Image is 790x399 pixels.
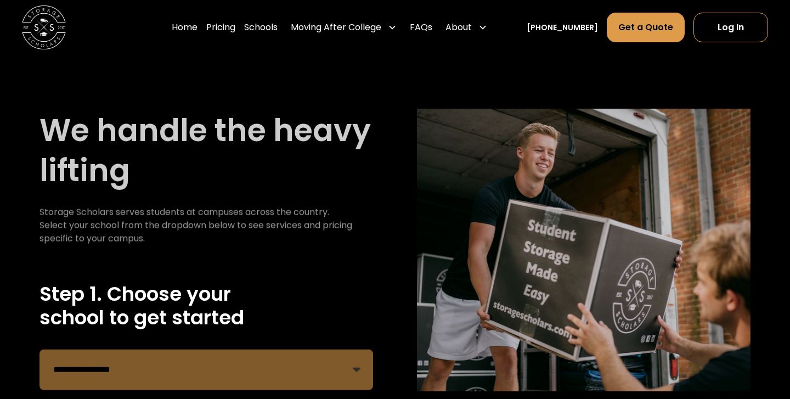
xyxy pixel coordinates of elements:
[417,109,751,392] img: storage scholar
[172,12,198,43] a: Home
[39,350,373,390] form: Remind Form
[22,5,66,49] img: Storage Scholars main logo
[445,21,472,34] div: About
[22,5,66,49] a: home
[206,12,235,43] a: Pricing
[39,111,373,191] h1: We handle the heavy lifting
[607,13,685,42] a: Get a Quote
[410,12,432,43] a: FAQs
[291,21,381,34] div: Moving After College
[39,205,373,245] div: Storage Scholars serves students at campuses across the country. Select your school from the drop...
[693,13,768,42] a: Log In
[441,12,492,43] div: About
[527,22,598,33] a: [PHONE_NUMBER]
[286,12,401,43] div: Moving After College
[39,282,373,329] h2: Step 1. Choose your school to get started
[244,12,278,43] a: Schools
